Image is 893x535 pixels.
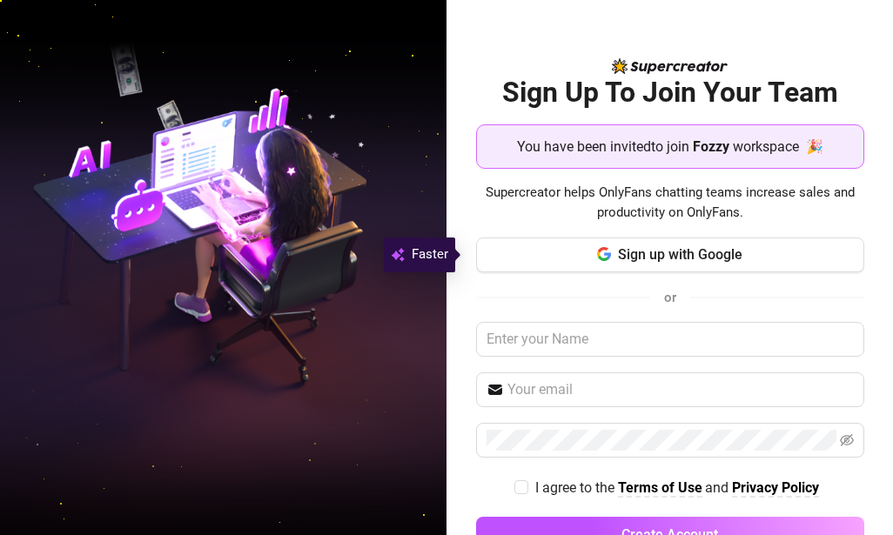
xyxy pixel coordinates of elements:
button: Sign up with Google [476,237,864,272]
span: Faster [412,244,448,265]
input: Your email [507,379,854,400]
span: eye-invisible [840,433,854,447]
span: Supercreator helps OnlyFans chatting teams increase sales and productivity on OnlyFans. [476,183,864,224]
span: I agree to the [535,479,618,496]
span: Sign up with Google [618,246,742,263]
a: Privacy Policy [732,479,819,498]
span: or [664,290,676,305]
img: logo-BBDzfeDw.svg [612,58,728,74]
span: and [705,479,732,496]
strong: Terms of Use [618,479,702,496]
img: svg%3e [391,244,405,265]
strong: Privacy Policy [732,479,819,496]
h2: Sign Up To Join Your Team [476,75,864,110]
input: Enter your Name [476,322,864,357]
a: Terms of Use [618,479,702,498]
span: You have been invited to join [517,136,689,157]
span: workspace 🎉 [733,136,823,157]
strong: Fozzy [693,138,729,155]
